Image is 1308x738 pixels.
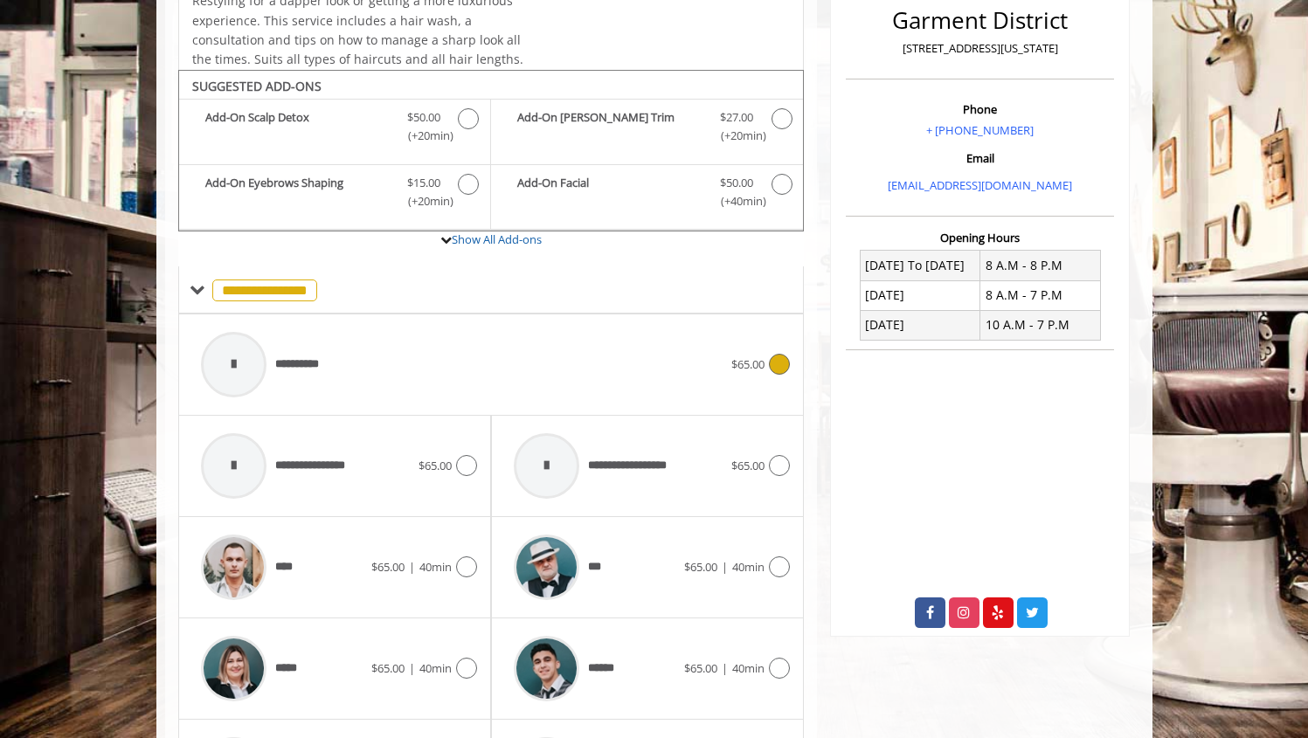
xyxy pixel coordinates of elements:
td: 8 A.M - 8 P.M [980,251,1101,280]
span: 40min [419,660,452,676]
span: 40min [732,559,765,575]
a: Show All Add-ons [452,231,542,247]
span: $65.00 [371,559,405,575]
span: (+40min ) [710,192,762,210]
label: Add-On Facial [500,174,794,215]
label: Add-On Scalp Detox [188,108,481,149]
h3: Email [850,152,1110,164]
span: (+20min ) [398,127,449,145]
h3: Opening Hours [846,231,1114,244]
span: | [722,559,728,575]
span: 40min [732,660,765,676]
span: $65.00 [419,458,452,473]
td: 8 A.M - 7 P.M [980,280,1101,310]
h2: Garment District [850,8,1110,33]
span: $15.00 [407,174,440,192]
span: $65.00 [731,356,765,372]
a: [EMAIL_ADDRESS][DOMAIN_NAME] [888,177,1072,193]
b: Add-On [PERSON_NAME] Trim [517,108,702,145]
td: [DATE] To [DATE] [860,251,980,280]
div: The Made Man Master Haircut Add-onS [178,70,805,232]
span: $50.00 [407,108,440,127]
b: SUGGESTED ADD-ONS [192,78,322,94]
span: 40min [419,559,452,575]
td: [DATE] [860,310,980,340]
p: [STREET_ADDRESS][US_STATE] [850,39,1110,58]
td: 10 A.M - 7 P.M [980,310,1101,340]
span: | [409,660,415,676]
span: | [409,559,415,575]
a: + [PHONE_NUMBER] [926,122,1034,138]
span: (+20min ) [710,127,762,145]
label: Add-On Beard Trim [500,108,794,149]
span: $65.00 [684,559,717,575]
b: Add-On Eyebrows Shaping [205,174,390,210]
span: $27.00 [720,108,753,127]
span: | [722,660,728,676]
b: Add-On Scalp Detox [205,108,390,145]
span: $65.00 [684,660,717,676]
h3: Phone [850,103,1110,115]
td: [DATE] [860,280,980,310]
span: $50.00 [720,174,753,192]
span: (+20min ) [398,192,449,210]
b: Add-On Facial [517,174,702,210]
label: Add-On Eyebrows Shaping [188,174,481,215]
span: $65.00 [371,660,405,676]
span: $65.00 [731,458,765,473]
